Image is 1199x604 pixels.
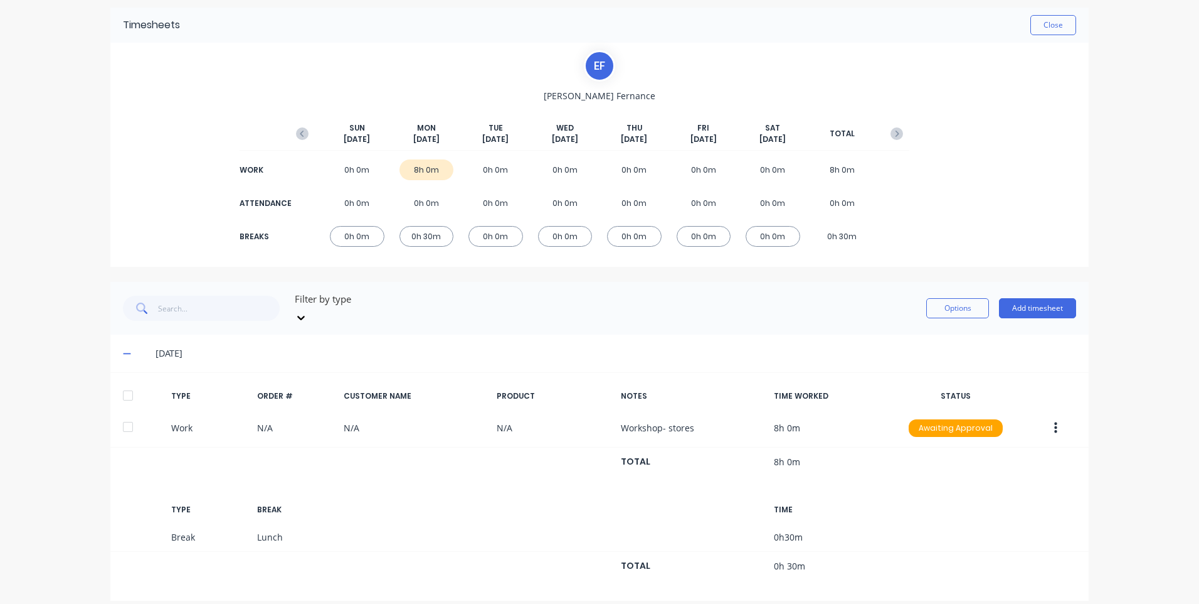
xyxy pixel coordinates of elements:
span: [DATE] [552,134,578,145]
div: NOTES [621,391,764,402]
span: SUN [349,122,365,134]
div: BREAK [257,504,334,515]
div: 0h 0m [607,159,662,180]
span: [DATE] [759,134,786,145]
div: 0h 0m [607,193,662,213]
div: 0h 0m [815,193,870,213]
span: [PERSON_NAME] Fernance [544,89,655,102]
div: TIME WORKED [774,391,888,402]
div: 0h 0m [677,226,731,247]
div: TIME [774,504,888,515]
div: 0h 0m [330,159,384,180]
div: 8h 0m [815,159,870,180]
span: [DATE] [690,134,717,145]
span: [DATE] [482,134,509,145]
span: TUE [489,122,503,134]
span: [DATE] [621,134,647,145]
button: Options [926,298,989,318]
span: TOTAL [830,128,855,139]
span: [DATE] [344,134,370,145]
div: CUSTOMER NAME [344,391,487,402]
div: 0h 0m [538,226,593,247]
div: PRODUCT [497,391,611,402]
button: Close [1030,15,1076,35]
div: [DATE] [156,347,1076,360]
div: 0h 0m [468,193,523,213]
div: Awaiting Approval [909,419,1003,437]
span: SAT [765,122,780,134]
div: 0h 0m [468,226,523,247]
div: E F [584,50,615,82]
div: 0h 0m [746,159,800,180]
div: Timesheets [123,18,180,33]
div: WORK [240,164,290,176]
div: 0h 0m [538,159,593,180]
div: ATTENDANCE [240,198,290,209]
div: 0h 30m [815,226,870,247]
div: 0h 0m [468,159,523,180]
div: 0h 0m [607,226,662,247]
div: 0h 0m [746,226,800,247]
button: Add timesheet [999,298,1076,318]
span: FRI [697,122,709,134]
div: 0h 0m [330,226,384,247]
div: 8h 0m [399,159,454,180]
div: 0h 0m [746,193,800,213]
span: MON [417,122,436,134]
span: THU [626,122,642,134]
div: STATUS [899,391,1013,402]
input: Search... [158,296,280,321]
div: 0h 0m [330,193,384,213]
div: 0h 30m [399,226,454,247]
span: [DATE] [413,134,440,145]
div: TYPE [171,504,248,515]
div: TYPE [171,391,248,402]
div: 0h 0m [538,193,593,213]
span: WED [556,122,574,134]
div: BREAKS [240,231,290,242]
div: 0h 0m [399,193,454,213]
div: 0h 0m [677,193,731,213]
div: ORDER # [257,391,334,402]
div: 0h 0m [677,159,731,180]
